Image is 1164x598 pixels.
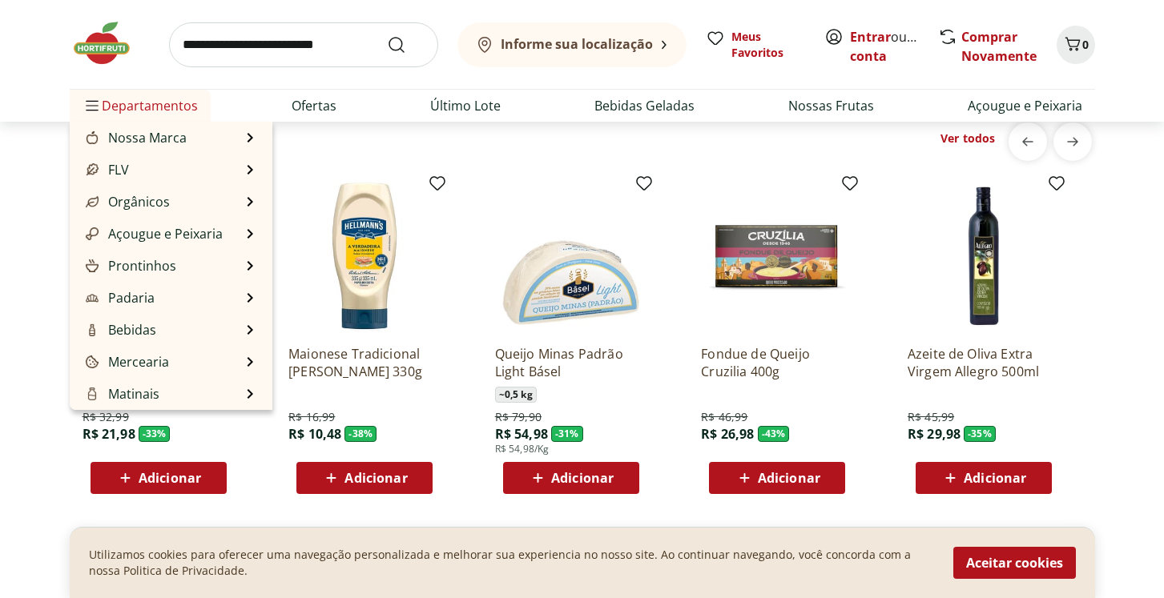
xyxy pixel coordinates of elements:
img: Padaria [86,291,99,304]
p: Utilizamos cookies para oferecer uma navegação personalizada e melhorar sua experiencia no nosso ... [89,547,934,579]
span: - 35 % [964,426,996,442]
a: Queijo Minas Padrão Light Básel [495,345,647,380]
a: Nossa MarcaNossa Marca [83,128,187,147]
span: R$ 21,98 [83,425,135,443]
span: - 43 % [758,426,790,442]
button: Carrinho [1057,26,1095,64]
span: Adicionar [551,472,614,484]
a: Último Lote [430,96,501,115]
button: Adicionar [503,462,639,494]
img: Fondue de Queijo Cruzilia 400g [701,180,853,332]
a: Ofertas [292,96,336,115]
a: PadariaPadaria [83,288,155,307]
button: Informe sua localização [457,22,687,67]
span: Adicionar [139,472,201,484]
span: - 31 % [551,426,583,442]
a: Fondue de Queijo Cruzilia 400g [701,345,853,380]
span: R$ 45,99 [908,409,954,425]
span: - 38 % [344,426,377,442]
span: R$ 10,48 [288,425,341,443]
img: Orgânicos [86,195,99,208]
img: Matinais [86,387,99,400]
span: R$ 29,98 [908,425,961,443]
button: Adicionar [91,462,227,494]
img: Bebidas [86,323,99,336]
a: Açougue e Peixaria [968,96,1082,115]
a: BebidasBebidas [83,320,156,339]
a: Açougue e PeixariaAçougue e Peixaria [83,224,223,243]
button: next [1053,122,1092,161]
button: Adicionar [296,462,433,494]
a: FLVFLV [83,160,129,179]
a: Bebidas Geladas [594,96,695,115]
span: R$ 54,98 [495,425,548,443]
img: Queijo Minas Padrão Light Básel [495,180,647,332]
a: Nossas Frutas [788,96,874,115]
span: 0 [1082,37,1089,52]
span: Meus Favoritos [731,29,805,61]
a: Criar conta [850,28,938,65]
span: R$ 26,98 [701,425,754,443]
a: ProntinhosProntinhos [83,256,176,275]
span: Adicionar [758,472,820,484]
a: MatinaisMatinais [83,384,159,403]
a: OrgânicosOrgânicos [83,192,170,211]
a: Azeite de Oliva Extra Virgem Allegro 500ml [908,345,1060,380]
img: FLV [86,163,99,176]
span: Adicionar [964,472,1026,484]
button: Adicionar [709,462,845,494]
a: MerceariaMercearia [83,352,169,371]
input: search [169,22,438,67]
a: Frios, Queijos e LaticíniosFrios, Queijos e Laticínios [83,407,242,445]
img: Maionese Tradicional Hellmann's 330g [288,180,441,332]
a: Entrar [850,28,891,46]
img: Açougue e Peixaria [86,227,99,240]
button: previous [1009,122,1047,161]
span: ou [850,27,921,66]
img: Mercearia [86,355,99,368]
span: R$ 16,99 [288,409,335,425]
img: Nossa Marca [86,131,99,144]
span: R$ 46,99 [701,409,747,425]
span: ~ 0,5 kg [495,387,537,403]
a: Meus Favoritos [706,29,805,61]
span: Adicionar [344,472,407,484]
span: R$ 79,90 [495,409,542,425]
button: Menu [83,86,102,125]
img: Prontinhos [86,259,99,272]
img: Azeite de Oliva Extra Virgem Allegro 500ml [908,180,1060,332]
b: Informe sua localização [501,35,653,53]
a: Maionese Tradicional [PERSON_NAME] 330g [288,345,441,380]
a: Ver todos [940,130,995,146]
img: Hortifruti [70,19,150,67]
span: - 33 % [139,426,171,442]
a: Comprar Novamente [961,28,1037,65]
button: Submit Search [387,35,425,54]
button: Adicionar [916,462,1052,494]
button: Aceitar cookies [953,547,1076,579]
span: R$ 54,98/Kg [495,443,550,456]
span: Departamentos [83,86,198,125]
span: R$ 32,99 [83,409,129,425]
